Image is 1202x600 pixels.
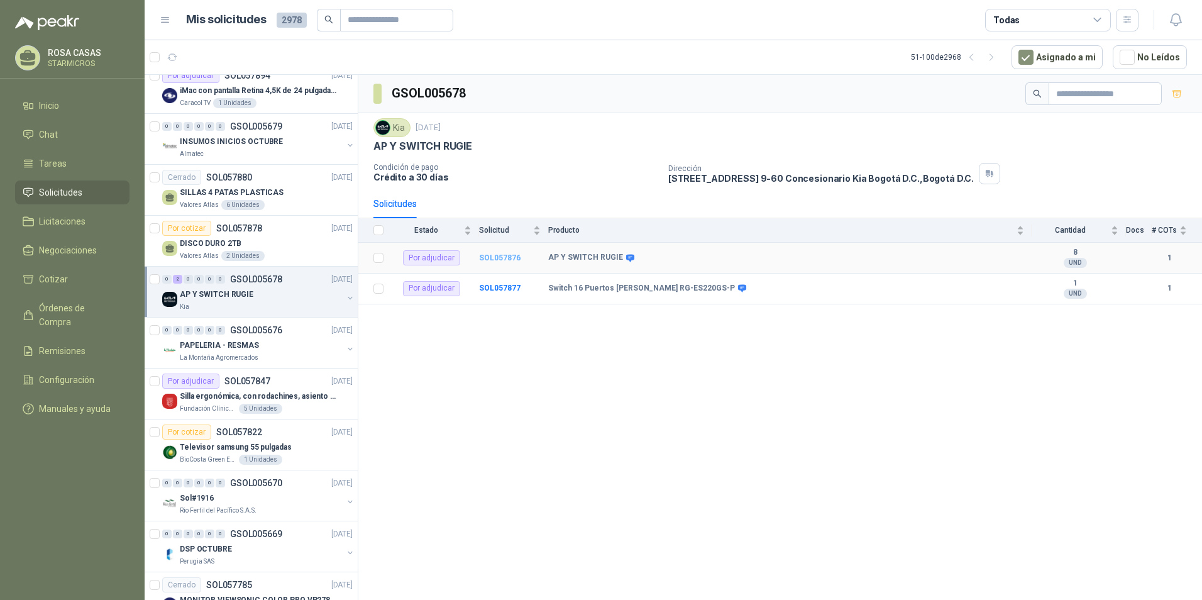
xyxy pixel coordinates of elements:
div: Por adjudicar [403,281,460,296]
span: Cotizar [39,272,68,286]
div: 0 [184,479,193,487]
a: 0 0 0 0 0 0 GSOL005670[DATE] Company LogoSol#1916Rio Fertil del Pacífico S.A.S. [162,475,355,516]
div: 0 [216,530,225,538]
img: Company Logo [162,394,177,409]
a: Órdenes de Compra [15,296,130,334]
img: Company Logo [162,547,177,562]
div: 2 [173,275,182,284]
p: ROSA CASAS [48,48,126,57]
p: [DATE] [331,426,353,438]
div: 0 [216,479,225,487]
div: Por cotizar [162,425,211,440]
div: 0 [205,530,214,538]
div: 1 Unidades [213,98,256,108]
p: AP Y SWITCH RUGIE [373,140,472,153]
span: Inicio [39,99,59,113]
a: 0 0 0 0 0 0 GSOL005679[DATE] Company LogoINSUMOS INICIOS OCTUBREAlmatec [162,119,355,159]
a: SOL057877 [479,284,521,292]
a: Por adjudicarSOL057894[DATE] Company LogoiMac con pantalla Retina 4,5K de 24 pulgadas M4Caracol T... [145,63,358,114]
th: Estado [391,218,479,243]
p: Rio Fertil del Pacífico S.A.S. [180,506,256,516]
div: 0 [173,530,182,538]
div: UND [1064,289,1087,299]
span: Configuración [39,373,94,387]
b: AP Y SWITCH RUGIE [548,253,623,263]
a: Solicitudes [15,181,130,204]
a: Manuales y ayuda [15,397,130,421]
span: Producto [548,226,1014,235]
a: SOL057876 [479,253,521,262]
th: Solicitud [479,218,548,243]
p: [DATE] [331,528,353,540]
b: 8 [1032,248,1118,258]
span: Remisiones [39,344,85,358]
img: Company Logo [162,292,177,307]
span: Negociaciones [39,243,97,257]
p: PAPELERIA - RESMAS [180,340,259,352]
a: Negociaciones [15,238,130,262]
b: 1 [1032,279,1118,289]
a: Por cotizarSOL057878[DATE] DISCO DURO 2TBValores Atlas2 Unidades [145,216,358,267]
div: 0 [173,326,182,335]
div: 0 [216,326,225,335]
p: DISCO DURO 2TB [180,238,241,250]
p: Valores Atlas [180,200,219,210]
div: 0 [194,122,204,131]
p: SOL057894 [224,71,270,80]
img: Company Logo [162,496,177,511]
a: 0 2 0 0 0 0 GSOL005678[DATE] Company LogoAP Y SWITCH RUGIEKia [162,272,355,312]
th: Cantidad [1032,218,1126,243]
div: 0 [194,275,204,284]
div: 51 - 100 de 2968 [911,47,1001,67]
a: Configuración [15,368,130,392]
p: [DATE] [331,274,353,286]
div: 1 Unidades [239,455,282,465]
div: 0 [162,326,172,335]
img: Company Logo [162,88,177,103]
p: SILLAS 4 PATAS PLASTICAS [180,187,284,199]
p: Valores Atlas [180,251,219,261]
p: Perugia SAS [180,557,214,567]
div: 0 [184,275,193,284]
p: Almatec [180,149,204,159]
a: 0 0 0 0 0 0 GSOL005676[DATE] Company LogoPAPELERIA - RESMASLa Montaña Agromercados [162,323,355,363]
a: Inicio [15,94,130,118]
span: Solicitud [479,226,531,235]
p: SOL057847 [224,377,270,386]
p: GSOL005678 [230,275,282,284]
p: Crédito a 30 días [373,172,658,182]
a: Por adjudicarSOL057847[DATE] Company LogoSilla ergonómica, con rodachines, asiento ajustable en a... [145,369,358,419]
p: Sol#1916 [180,492,214,504]
p: SOL057880 [206,173,252,182]
p: Condición de pago [373,163,658,172]
span: Manuales y ayuda [39,402,111,416]
span: search [324,15,333,24]
p: INSUMOS INICIOS OCTUBRE [180,136,283,148]
p: [DATE] [331,223,353,235]
span: # COTs [1152,226,1177,235]
p: GSOL005679 [230,122,282,131]
div: Todas [993,13,1020,27]
a: Remisiones [15,339,130,363]
div: 0 [194,326,204,335]
a: 0 0 0 0 0 0 GSOL005669[DATE] Company LogoDSP OCTUBREPerugia SAS [162,526,355,567]
span: Cantidad [1032,226,1108,235]
p: [DATE] [331,477,353,489]
img: Company Logo [162,343,177,358]
b: 1 [1152,282,1187,294]
p: [DATE] [416,122,441,134]
p: [DATE] [331,172,353,184]
p: [DATE] [331,121,353,133]
p: Dirección [668,164,974,173]
p: iMac con pantalla Retina 4,5K de 24 pulgadas M4 [180,85,336,97]
a: Cotizar [15,267,130,291]
b: 1 [1152,252,1187,264]
button: Asignado a mi [1012,45,1103,69]
span: Estado [391,226,461,235]
th: Producto [548,218,1032,243]
div: 0 [194,479,204,487]
p: DSP OCTUBRE [180,543,232,555]
img: Company Logo [162,445,177,460]
div: 0 [216,122,225,131]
